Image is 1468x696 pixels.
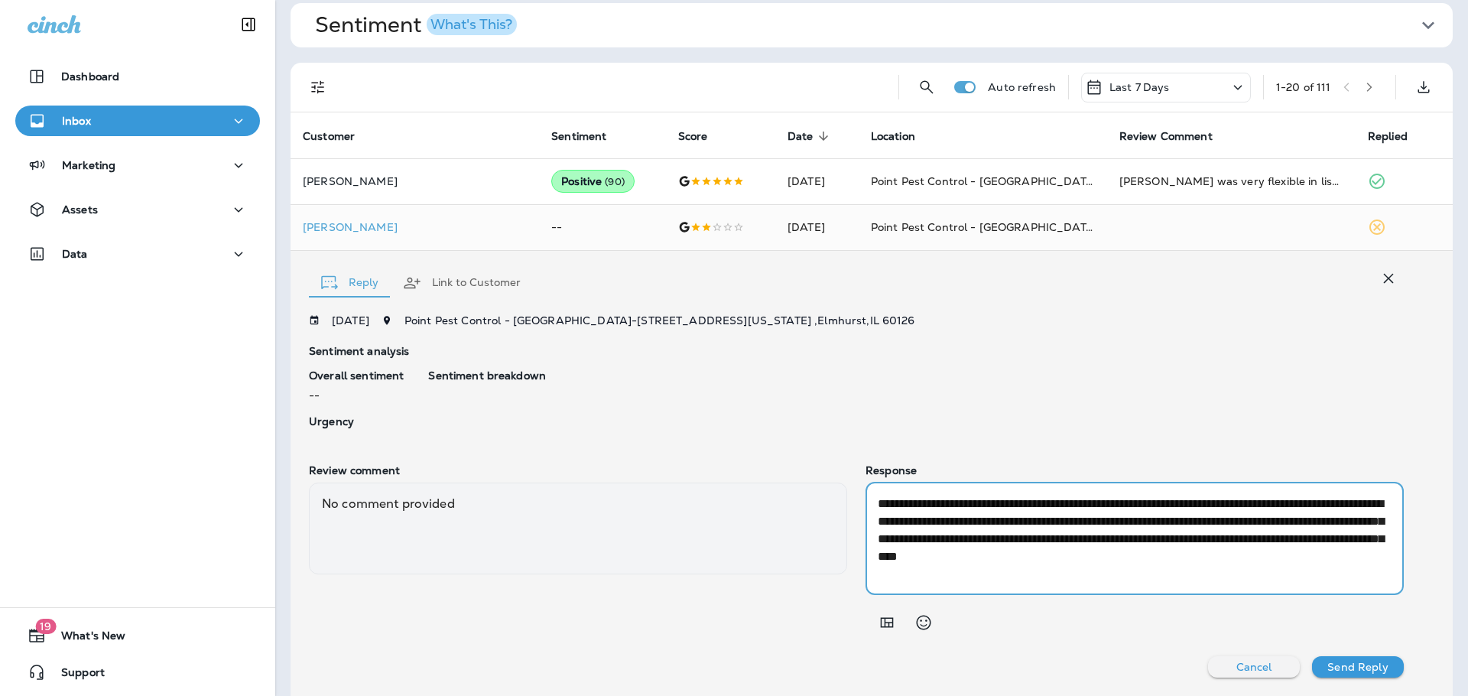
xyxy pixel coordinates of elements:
span: What's New [46,629,125,648]
button: Add in a premade template [872,607,902,638]
span: Point Pest Control - [GEOGRAPHIC_DATA] - [STREET_ADDRESS][US_STATE] , Elmhurst , IL 60126 [404,314,915,327]
button: What's This? [427,14,517,35]
span: Customer [303,129,375,143]
button: Assets [15,194,260,225]
span: Review Comment [1119,129,1233,143]
span: Replied [1368,130,1408,143]
button: Inbox [15,106,260,136]
button: SentimentWhat's This? [303,3,1465,47]
p: Cancel [1236,661,1272,673]
p: Last 7 Days [1109,81,1170,93]
td: [DATE] [775,204,859,250]
div: Lamont was very flexible in listening to me and meeting my requests. All technicians have been gr... [1119,174,1343,189]
p: [PERSON_NAME] [303,221,527,233]
p: Data [62,248,88,260]
p: [DATE] [332,314,369,327]
p: Send Reply [1327,661,1388,673]
button: Marketing [15,150,260,181]
span: Score [678,130,708,143]
div: Positive [551,170,635,193]
span: Date [788,129,833,143]
p: Sentiment analysis [309,345,1404,357]
button: Dashboard [15,61,260,92]
span: Score [678,129,728,143]
div: No comment provided [309,483,847,574]
button: Reply [309,255,391,311]
span: Support [46,666,105,685]
p: Auto refresh [988,81,1056,93]
p: Overall sentiment [309,369,404,382]
span: ( 90 ) [605,175,625,188]
td: [DATE] [775,158,859,204]
button: Cancel [1208,656,1300,678]
div: 1 - 20 of 111 [1276,81,1331,93]
button: 19What's New [15,620,260,651]
button: Collapse Sidebar [227,9,270,40]
span: Replied [1368,129,1427,143]
span: Review Comment [1119,130,1213,143]
button: Select an emoji [908,607,939,638]
button: Search Reviews [911,72,942,102]
span: Location [871,129,935,143]
p: Response [866,464,1404,476]
button: Filters [303,72,333,102]
td: -- [539,204,666,250]
p: [PERSON_NAME] [303,175,527,187]
span: Date [788,130,814,143]
button: Support [15,657,260,688]
span: Customer [303,130,355,143]
p: Review comment [309,464,847,476]
span: Sentiment [551,129,626,143]
span: Location [871,130,915,143]
div: -- [309,369,404,403]
button: Data [15,239,260,269]
button: Export as CSV [1408,72,1439,102]
p: Marketing [62,159,115,171]
p: Inbox [62,115,91,127]
button: Send Reply [1312,656,1404,678]
p: Assets [62,203,98,216]
p: Urgency [309,415,404,428]
p: Dashboard [61,70,119,83]
span: 19 [35,619,56,634]
span: Point Pest Control - [GEOGRAPHIC_DATA] [871,220,1098,234]
p: Sentiment breakdown [428,369,1404,382]
button: Link to Customer [391,255,533,311]
div: What's This? [430,18,512,31]
span: Sentiment [551,130,606,143]
span: Point Pest Control - [GEOGRAPHIC_DATA] [871,174,1098,188]
h1: Sentiment [315,12,517,38]
div: Click to view Customer Drawer [303,221,527,233]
